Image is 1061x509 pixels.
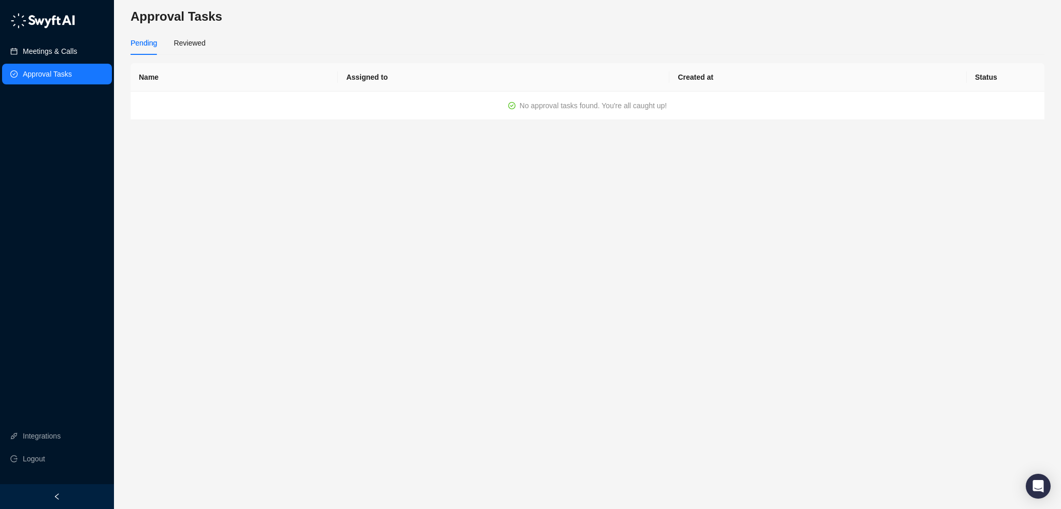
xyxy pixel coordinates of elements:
span: logout [10,455,18,462]
th: Status [967,63,1044,92]
div: Reviewed [174,37,205,49]
div: Pending [131,37,157,49]
th: Created at [669,63,967,92]
th: Name [131,63,338,92]
div: Open Intercom Messenger [1026,474,1051,499]
span: Logout [23,448,45,469]
a: Approval Tasks [23,64,72,84]
span: No approval tasks found. You're all caught up! [520,101,667,110]
a: Integrations [23,426,61,446]
img: logo-05li4sbe.png [10,13,75,28]
a: Meetings & Calls [23,41,77,62]
h3: Approval Tasks [131,8,1044,25]
span: left [53,493,61,500]
th: Assigned to [338,63,669,92]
